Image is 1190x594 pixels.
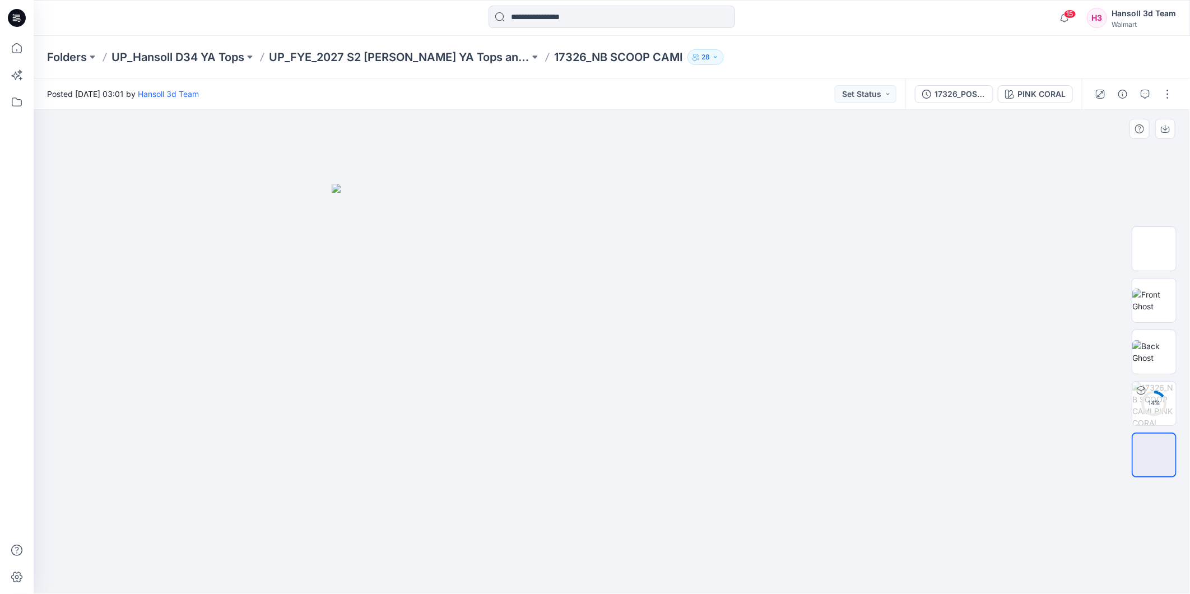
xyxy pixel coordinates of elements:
div: PINK CORAL [1017,88,1066,100]
img: Back Ghost [1132,340,1176,364]
a: UP_Hansoll D34 YA Tops [111,49,244,65]
div: Walmart [1112,20,1176,29]
button: PINK CORAL [998,85,1073,103]
img: 17326_NB SCOOP CAMI PINK CORAL [1132,382,1176,425]
a: UP_FYE_2027 S2 [PERSON_NAME] YA Tops and Dresses [269,49,529,65]
button: 28 [687,49,724,65]
a: Hansoll 3d Team [138,89,199,99]
img: Front Ghost [1132,289,1176,312]
p: 17326_NB SCOOP CAMI [554,49,683,65]
div: 17326_POST ADM_NB SCOOP CAMI [935,88,986,100]
span: 15 [1064,10,1076,18]
a: Folders [47,49,87,65]
span: Posted [DATE] 03:01 by [47,88,199,100]
div: 14 % [1141,398,1168,408]
button: 17326_POST ADM_NB SCOOP CAMI [915,85,993,103]
img: eyJhbGciOiJIUzI1NiIsImtpZCI6IjAiLCJzbHQiOiJzZXMiLCJ0eXAiOiJKV1QifQ.eyJkYXRhIjp7InR5cGUiOiJzdG9yYW... [332,184,892,594]
div: Hansoll 3d Team [1112,7,1176,20]
button: Details [1114,85,1132,103]
p: 28 [701,51,710,63]
div: H3 [1087,8,1107,28]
